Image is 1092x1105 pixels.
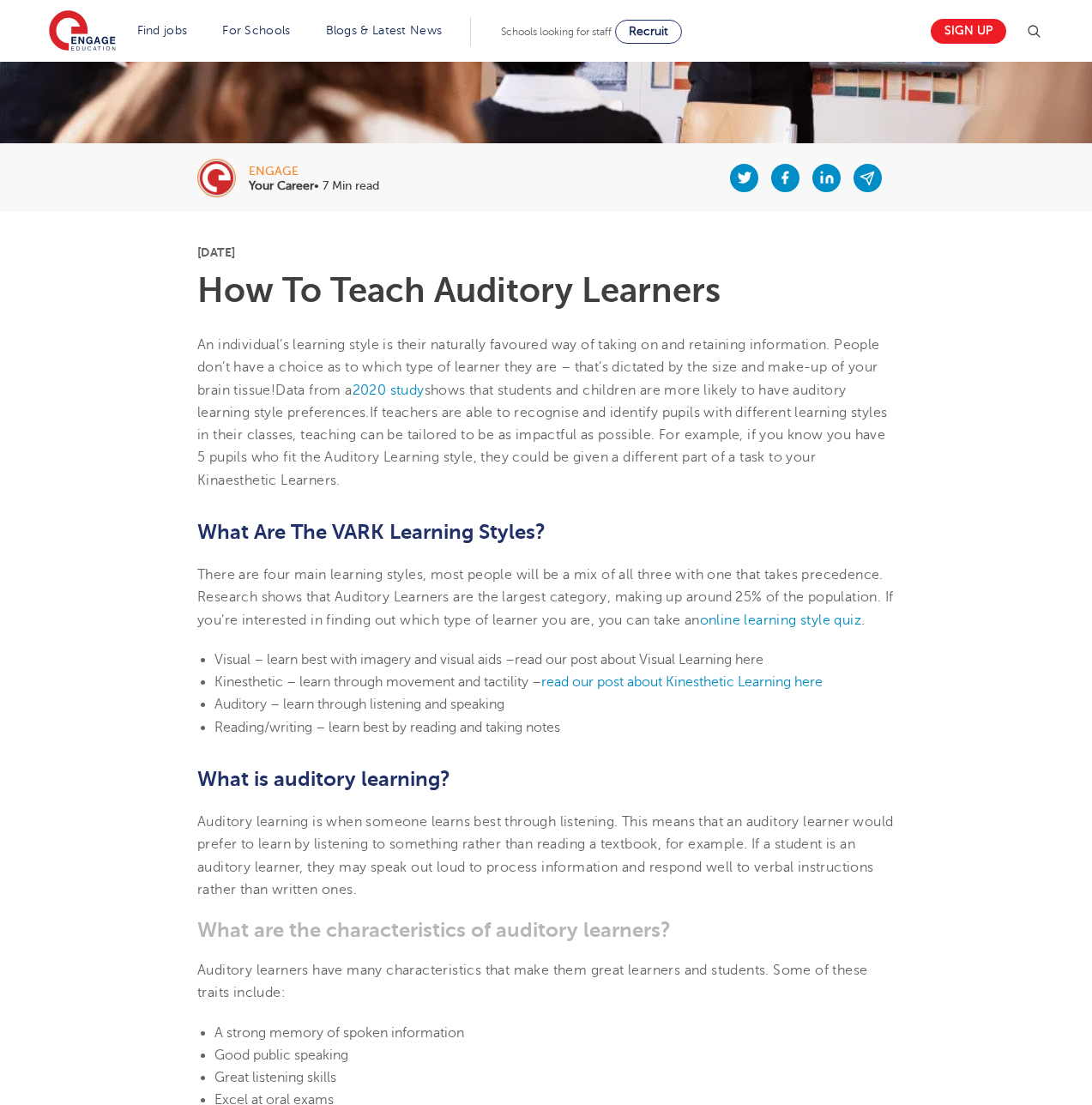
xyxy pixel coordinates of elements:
[275,383,352,398] span: Data from a
[214,674,541,690] span: Kinesthetic – learn through movement and tactility –
[197,918,671,942] b: What are the characteristics of auditory learners?
[931,19,1006,44] a: Sign up
[197,274,895,308] h1: How To Teach Auditory Learners
[197,567,893,628] span: There are four main learning styles, most people will be a mix of all three with one that takes p...
[197,767,450,791] b: What is auditory learning?
[197,405,887,488] span: If teachers are able to recognise and identify pupils with different learning styles in their cla...
[137,24,188,37] a: Find jobs
[515,652,763,667] span: read our post about Visual Learning here
[615,20,682,44] a: Recruit
[214,1048,348,1063] span: Good public speaking
[861,613,865,628] span: .
[197,814,893,897] span: Auditory learning is when someone learns best through listening. This means that an auditory lear...
[214,1025,464,1041] span: A strong memory of spoken information
[197,520,546,544] b: What Are The VARK Learning Styles?
[700,613,861,628] a: online learning style quiz
[353,383,425,398] a: 2020 study
[49,10,116,53] img: Engage Education
[326,24,443,37] a: Blogs & Latest News
[629,25,668,38] span: Recruit
[214,720,560,735] span: Reading/writing – learn best by reading and taking notes
[197,337,880,398] span: An individual’s learning style is their naturally favoured way of taking on and retaining informa...
[214,1070,336,1085] span: Great listening skills
[249,180,379,192] p: • 7 Min read
[501,26,612,38] span: Schools looking for staff
[197,963,867,1000] span: Auditory learners have many characteristics that make them great learners and students. Some of t...
[197,246,895,258] p: [DATE]
[249,179,314,192] b: Your Career
[214,652,515,667] span: Visual – learn best with imagery and visual aids –
[214,697,504,712] span: Auditory – learn through listening and speaking
[222,24,290,37] a: For Schools
[249,166,379,178] div: engage
[541,674,823,690] a: read our post about Kinesthetic Learning here
[197,383,847,420] span: shows that students and children are more likely to have auditory learning style preferences.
